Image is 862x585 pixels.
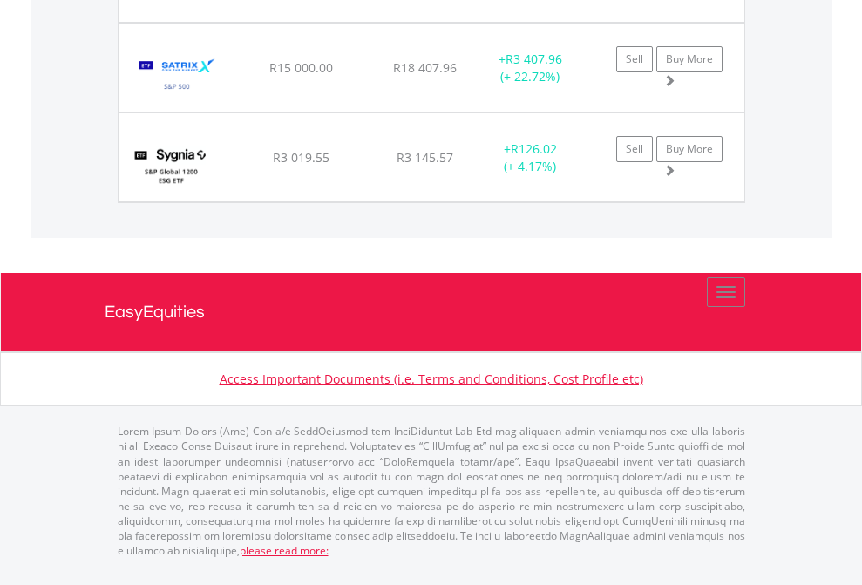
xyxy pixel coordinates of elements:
span: R3 407.96 [506,51,562,67]
div: + (+ 22.72%) [476,51,585,85]
img: TFSA.SYGESG.png [127,135,215,197]
span: R18 407.96 [393,59,457,76]
span: R3 145.57 [397,149,453,166]
a: Sell [616,136,653,162]
p: Lorem Ipsum Dolors (Ame) Con a/e SeddOeiusmod tem InciDiduntut Lab Etd mag aliquaen admin veniamq... [118,424,745,558]
span: R126.02 [511,140,557,157]
span: R15 000.00 [269,59,333,76]
a: Buy More [656,46,723,72]
span: R3 019.55 [273,149,329,166]
a: Buy More [656,136,723,162]
a: Sell [616,46,653,72]
img: TFSA.STX500.png [127,45,227,107]
div: + (+ 4.17%) [476,140,585,175]
a: please read more: [240,543,329,558]
a: EasyEquities [105,273,758,351]
a: Access Important Documents (i.e. Terms and Conditions, Cost Profile etc) [220,371,643,387]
